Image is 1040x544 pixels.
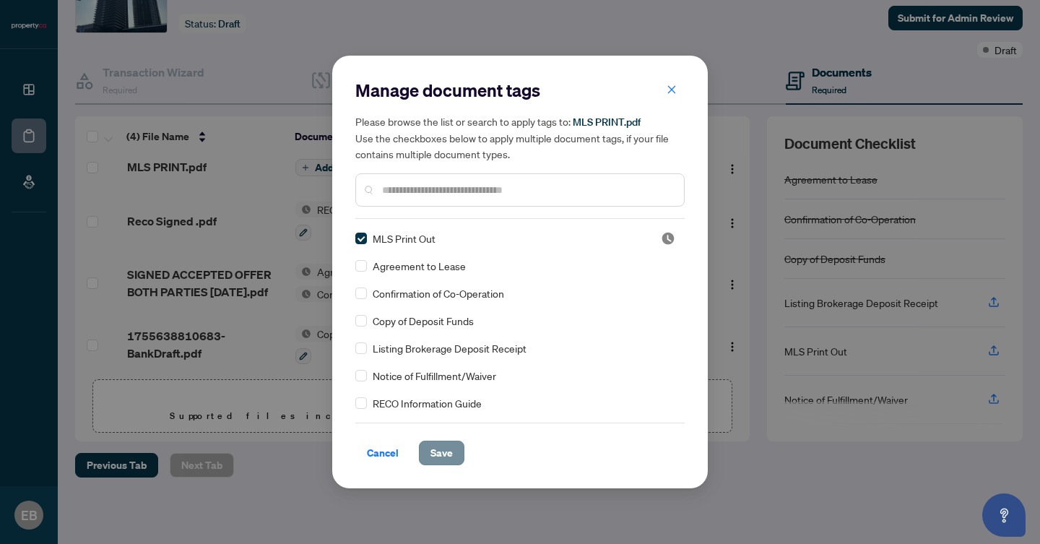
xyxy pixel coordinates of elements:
span: Copy of Deposit Funds [373,313,474,329]
span: Agreement to Lease [373,258,466,274]
span: Confirmation of Co-Operation [373,285,504,301]
span: Save [430,441,453,465]
span: close [667,85,677,95]
span: Notice of Fulfillment/Waiver [373,368,496,384]
span: Pending Review [661,231,675,246]
h2: Manage document tags [355,79,685,102]
span: MLS Print Out [373,230,435,246]
img: status [661,231,675,246]
button: Save [419,441,464,465]
button: Open asap [982,493,1026,537]
span: Cancel [367,441,399,465]
button: Cancel [355,441,410,465]
span: MLS PRINT.pdf [573,116,641,129]
span: Listing Brokerage Deposit Receipt [373,340,526,356]
span: RECO Information Guide [373,395,482,411]
h5: Please browse the list or search to apply tags to: Use the checkboxes below to apply multiple doc... [355,113,685,162]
